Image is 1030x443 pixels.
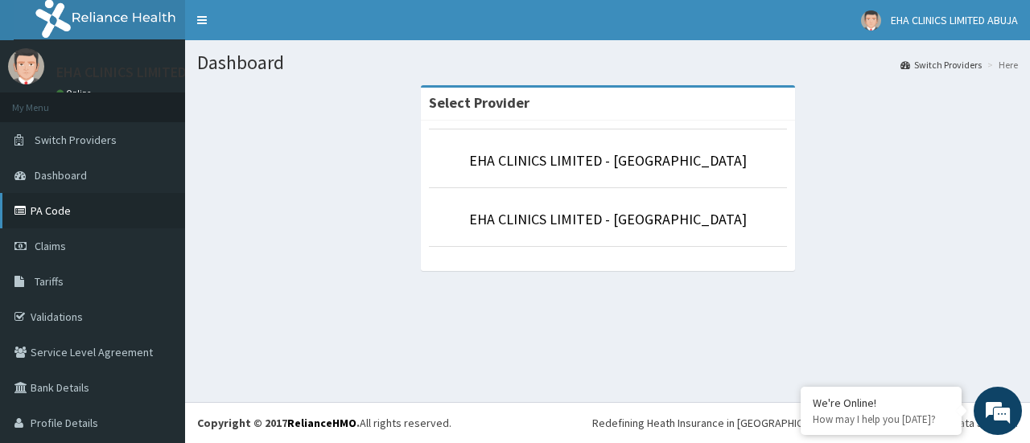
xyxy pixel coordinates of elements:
a: EHA CLINICS LIMITED - [GEOGRAPHIC_DATA] [469,151,747,170]
span: Claims [35,239,66,253]
img: User Image [8,48,44,84]
strong: Select Provider [429,93,529,112]
span: Tariffs [35,274,64,289]
span: We're online! [93,124,222,286]
div: Chat with us now [84,90,270,111]
div: We're Online! [813,396,950,410]
span: Dashboard [35,168,87,183]
a: RelianceHMO [287,416,356,430]
textarea: Type your message and hit 'Enter' [8,282,307,338]
li: Here [983,58,1018,72]
p: How may I help you today? [813,412,950,426]
span: Switch Providers [35,133,117,147]
img: d_794563401_company_1708531726252_794563401 [30,80,65,121]
a: Switch Providers [900,58,982,72]
a: EHA CLINICS LIMITED - [GEOGRAPHIC_DATA] [469,210,747,228]
img: User Image [861,10,881,31]
p: EHA CLINICS LIMITED ABUJA [56,65,230,80]
a: Online [56,88,95,99]
h1: Dashboard [197,52,1018,73]
strong: Copyright © 2017 . [197,416,360,430]
span: EHA CLINICS LIMITED ABUJA [891,13,1018,27]
footer: All rights reserved. [185,402,1030,443]
div: Minimize live chat window [264,8,303,47]
div: Redefining Heath Insurance in [GEOGRAPHIC_DATA] using Telemedicine and Data Science! [592,415,1018,431]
